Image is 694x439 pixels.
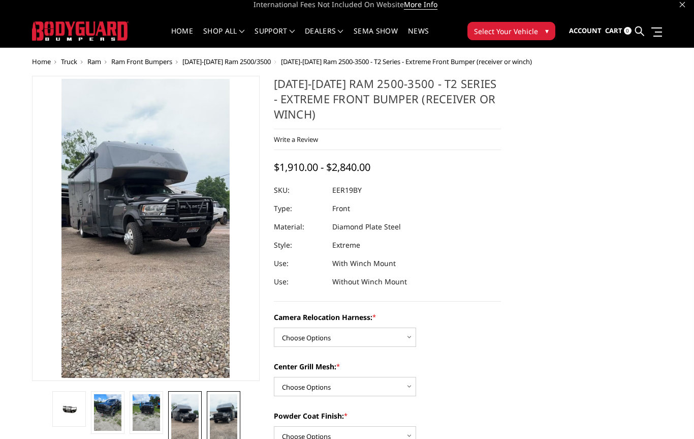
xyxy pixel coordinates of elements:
a: Ram Front Bumpers [111,57,172,66]
a: Home [32,57,51,66]
dd: Extreme [332,236,360,254]
dd: Front [332,199,350,218]
a: Truck [61,57,77,66]
dt: Use: [274,254,325,273]
a: Dealers [305,27,343,47]
a: Home [171,27,193,47]
label: Powder Coat Finish: [274,411,501,421]
dd: Diamond Plate Steel [332,218,401,236]
a: 2019-2025 Ram 2500-3500 - T2 Series - Extreme Front Bumper (receiver or winch) [32,76,260,381]
dt: Material: [274,218,325,236]
img: 2019-2025 Ram 2500-3500 - T2 Series - Extreme Front Bumper (receiver or winch) [55,402,83,415]
a: Write a Review [274,135,318,144]
dd: Without Winch Mount [332,273,407,291]
button: Select Your Vehicle [467,22,555,40]
a: SEMA Show [354,27,398,47]
dt: SKU: [274,181,325,199]
span: Select Your Vehicle [474,26,538,37]
label: Center Grill Mesh: [274,361,501,372]
dt: Type: [274,199,325,218]
dt: Style: [274,236,325,254]
a: Ram [87,57,101,66]
dd: With Winch Mount [332,254,396,273]
h1: [DATE]-[DATE] Ram 2500-3500 - T2 Series - Extreme Front Bumper (receiver or winch) [274,76,501,129]
span: ▾ [545,25,549,36]
img: 2019-2025 Ram 2500-3500 - T2 Series - Extreme Front Bumper (receiver or winch) [133,394,160,431]
dt: Use: [274,273,325,291]
a: Support [255,27,295,47]
a: [DATE]-[DATE] Ram 2500/3500 [182,57,271,66]
a: Account [569,17,602,45]
a: shop all [203,27,244,47]
label: Camera Relocation Harness: [274,312,501,323]
a: Cart 0 [605,17,632,45]
img: 2019-2025 Ram 2500-3500 - T2 Series - Extreme Front Bumper (receiver or winch) [94,394,121,431]
dd: EER19BY [332,181,362,199]
a: News [408,27,429,47]
span: 0 [624,27,632,35]
span: $1,910.00 - $2,840.00 [274,160,370,174]
span: Cart [605,26,622,35]
span: [DATE]-[DATE] Ram 2500-3500 - T2 Series - Extreme Front Bumper (receiver or winch) [281,57,532,66]
img: BODYGUARD BUMPERS [32,21,129,40]
span: Account [569,26,602,35]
